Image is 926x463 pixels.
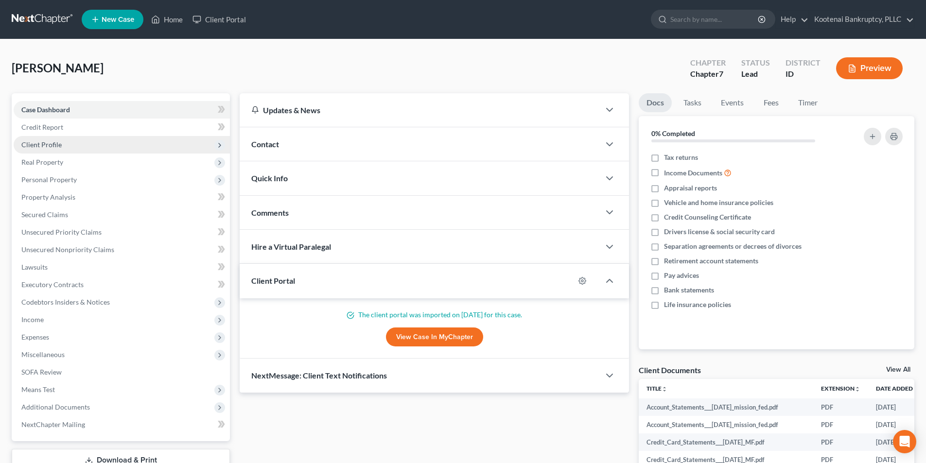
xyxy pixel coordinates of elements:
a: Help [776,11,808,28]
span: 7 [719,69,723,78]
span: Client Portal [251,276,295,285]
td: PDF [813,416,868,433]
span: Separation agreements or decrees of divorces [664,241,802,251]
div: Chapter [690,69,726,80]
input: Search by name... [670,10,759,28]
a: Case Dashboard [14,101,230,119]
span: NextChapter Mailing [21,420,85,429]
div: Updates & News [251,105,588,115]
div: District [786,57,821,69]
a: Client Portal [188,11,251,28]
a: NextChapter Mailing [14,416,230,433]
a: SOFA Review [14,363,230,381]
span: Credit Counseling Certificate [664,212,751,222]
a: Unsecured Nonpriority Claims [14,241,230,258]
span: Additional Documents [21,403,90,411]
span: Means Test [21,385,55,394]
p: The client portal was imported on [DATE] for this case. [251,310,617,320]
a: Unsecured Priority Claims [14,223,230,241]
span: Appraisal reports [664,183,717,193]
div: Lead [741,69,770,80]
span: NextMessage: Client Text Notifications [251,371,387,380]
td: Account_Statements___[DATE]_mission_fed.pdf [639,398,813,416]
span: Vehicle and home insurance policies [664,198,773,207]
span: Expenses [21,333,49,341]
td: Credit_Card_Statements___[DATE]_MF.pdf [639,433,813,451]
span: Property Analysis [21,193,75,201]
span: Tax returns [664,153,698,162]
strong: 0% Completed [651,129,695,137]
span: Income Documents [664,168,722,178]
a: Timer [790,93,825,112]
span: New Case [102,16,134,23]
a: Events [713,93,751,112]
td: PDF [813,398,868,416]
span: SOFA Review [21,368,62,376]
a: View All [886,366,910,373]
button: Preview [836,57,903,79]
span: Contact [251,139,279,149]
span: [PERSON_NAME] [12,61,104,75]
a: Docs [639,93,672,112]
a: Credit Report [14,119,230,136]
span: Drivers license & social security card [664,227,775,237]
a: Home [146,11,188,28]
span: Client Profile [21,140,62,149]
span: Retirement account statements [664,256,758,266]
div: ID [786,69,821,80]
span: Pay advices [664,271,699,280]
a: Kootenai Bankruptcy, PLLC [809,11,914,28]
span: Real Property [21,158,63,166]
div: Client Documents [639,365,701,375]
a: View Case in MyChapter [386,327,483,347]
span: Unsecured Nonpriority Claims [21,245,114,254]
td: Account_Statements___[DATE]_mission_fed.pdf [639,416,813,433]
span: Codebtors Insiders & Notices [21,298,110,306]
span: Unsecured Priority Claims [21,228,102,236]
a: Titleunfold_more [646,385,667,392]
i: unfold_more [855,386,860,392]
span: Comments [251,208,289,217]
span: Bank statements [664,285,714,295]
span: Lawsuits [21,263,48,271]
span: Miscellaneous [21,350,65,359]
a: Fees [755,93,786,112]
div: Chapter [690,57,726,69]
span: Case Dashboard [21,105,70,114]
div: Status [741,57,770,69]
span: Secured Claims [21,210,68,219]
span: Income [21,315,44,324]
a: Extensionunfold_more [821,385,860,392]
span: Quick Info [251,173,288,183]
i: expand_more [914,386,920,392]
a: Tasks [676,93,709,112]
a: Executory Contracts [14,276,230,293]
div: Open Intercom Messenger [893,430,916,453]
span: Personal Property [21,175,77,184]
a: Lawsuits [14,258,230,276]
span: Life insurance policies [664,300,731,309]
a: Date Added expand_more [876,385,920,392]
span: Hire a Virtual Paralegal [251,242,331,251]
span: Credit Report [21,123,63,131]
a: Secured Claims [14,206,230,223]
td: PDF [813,433,868,451]
i: unfold_more [662,386,667,392]
span: Executory Contracts [21,280,84,289]
a: Property Analysis [14,189,230,206]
